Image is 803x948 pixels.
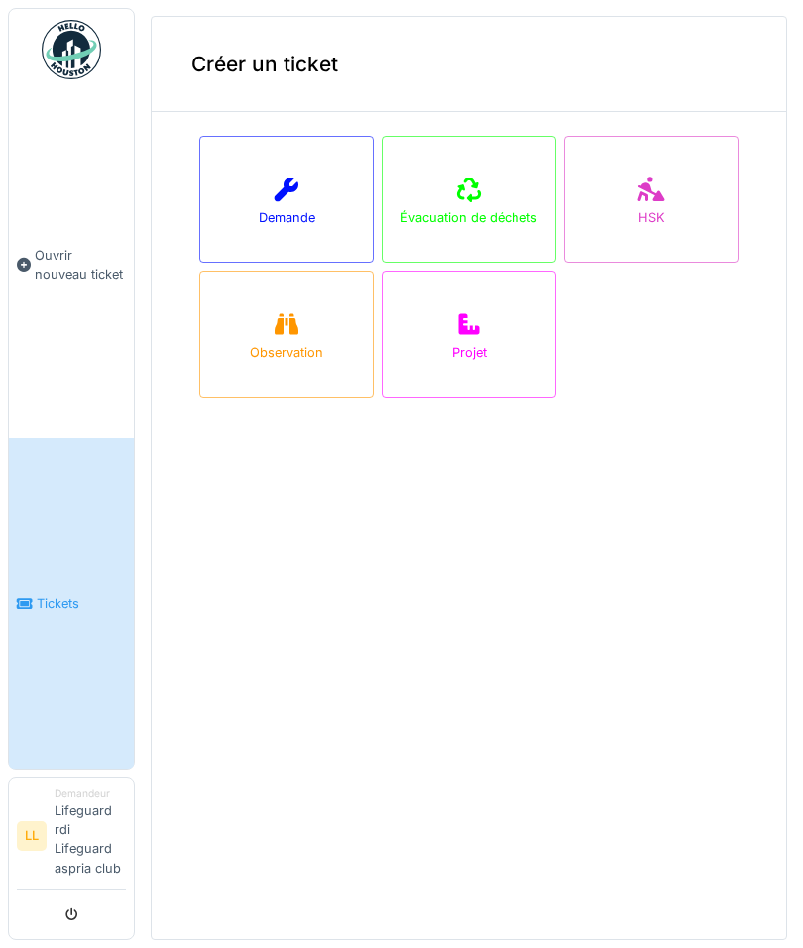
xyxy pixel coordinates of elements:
div: Projet [452,343,487,362]
li: LL [17,821,47,851]
li: Lifeguard rdi Lifeguard aspria club [55,786,126,886]
div: Créer un ticket [152,17,786,112]
a: Ouvrir nouveau ticket [9,90,134,438]
div: Demandeur [55,786,126,801]
a: LL DemandeurLifeguard rdi Lifeguard aspria club [17,786,126,890]
span: Ouvrir nouveau ticket [35,246,126,284]
div: Demande [259,208,315,227]
div: Observation [250,343,323,362]
div: Évacuation de déchets [401,208,537,227]
img: Badge_color-CXgf-gQk.svg [42,20,101,79]
a: Tickets [9,438,134,768]
span: Tickets [37,594,126,613]
div: HSK [638,208,665,227]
